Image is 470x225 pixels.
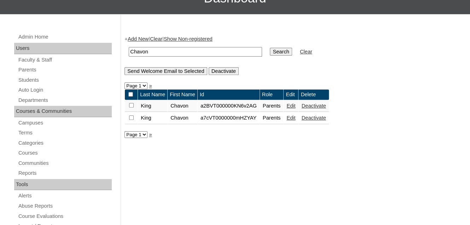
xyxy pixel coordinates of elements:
td: Id [198,90,260,100]
td: Parents [260,112,284,124]
input: Search [129,47,262,57]
a: Terms [18,128,112,137]
a: » [149,132,152,137]
a: Deactivate [301,115,326,121]
a: Abuse Reports [18,202,112,210]
input: Deactivate [209,67,239,75]
td: Chavon [168,112,197,124]
a: Categories [18,139,112,148]
a: Deactivate [301,103,326,109]
a: Faculty & Staff [18,56,112,64]
div: Courses & Communities [14,106,112,117]
input: Search [270,48,292,56]
div: Users [14,43,112,54]
td: King [138,100,167,112]
a: Clear [300,49,312,54]
a: Clear [150,36,162,42]
div: + | | [124,35,463,75]
div: Tools [14,179,112,190]
td: First Name [168,90,197,100]
a: Communities [18,159,112,168]
a: Add New [128,36,149,42]
a: Alerts [18,191,112,200]
a: Admin Home [18,33,112,41]
a: Students [18,76,112,85]
td: Parents [260,100,284,112]
td: a7cVT0000000mHZYAY [198,112,260,124]
a: Departments [18,96,112,105]
a: Reports [18,169,112,178]
a: Edit [286,115,295,121]
a: Parents [18,65,112,74]
a: Show Non-registered [164,36,213,42]
td: Edit [284,90,298,100]
td: Delete [298,90,329,100]
td: King [138,112,167,124]
td: a2BVT000000KN6v2AG [198,100,260,112]
a: Campuses [18,119,112,127]
a: Auto Login [18,86,112,94]
td: Last Name [138,90,167,100]
td: Chavon [168,100,197,112]
a: Courses [18,149,112,157]
input: Send Welcome Email to Selected [124,67,207,75]
a: » [149,83,152,88]
a: Course Evaluations [18,212,112,221]
td: Role [260,90,284,100]
a: Edit [286,103,295,109]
